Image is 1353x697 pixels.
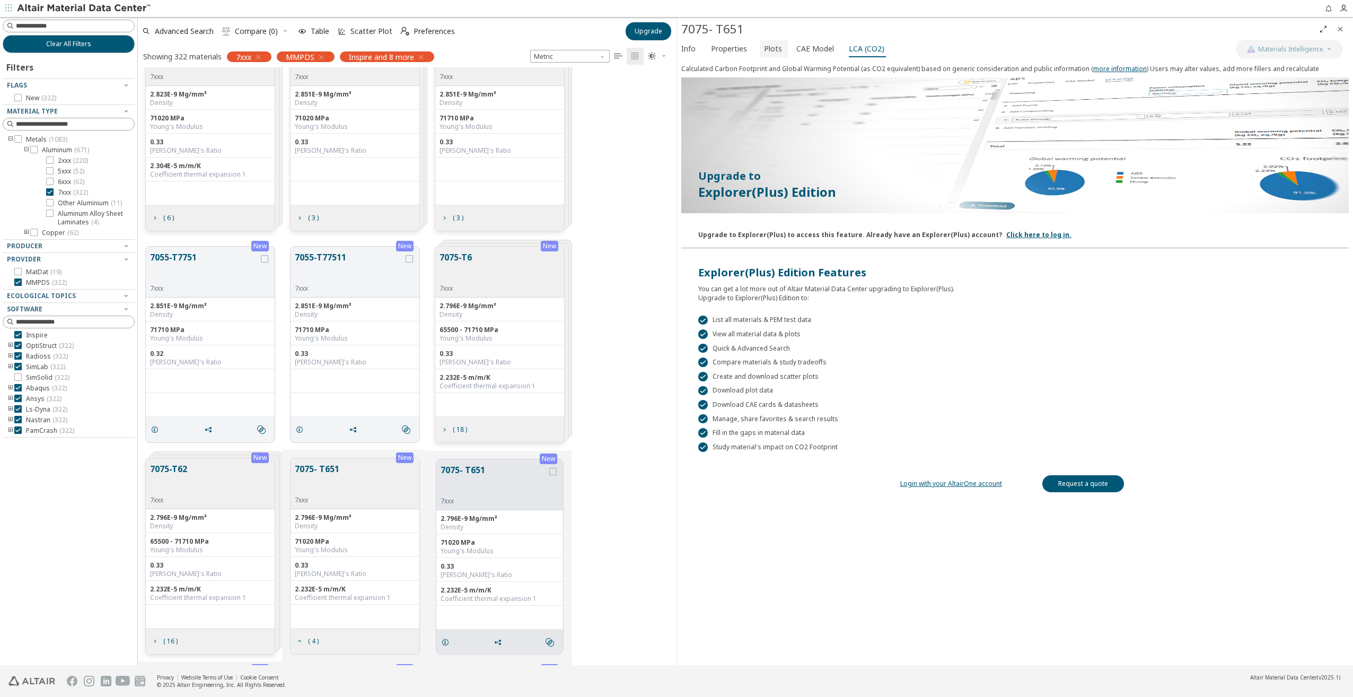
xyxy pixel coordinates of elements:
[73,177,84,186] span: ( 62 )
[440,310,560,319] div: Density
[698,400,1332,410] div: Download CAE cards & datasheets
[26,363,65,371] span: SimLab
[150,522,270,530] div: Density
[1042,475,1124,492] a: Request a quote
[8,676,55,686] img: Altair Engineering
[614,52,622,60] i: 
[58,199,122,207] span: Other Aluminium
[440,114,560,123] div: 71710 MPa
[681,64,1349,77] div: Calculated Carbon Footprint and Global Warming Potential (as CO2 equivalent) based on generic con...
[286,52,314,62] span: MMPDS
[1250,674,1317,681] span: Altair Material Data Center
[146,631,182,652] button: ( 16 )
[291,419,313,440] button: Details
[26,395,61,403] span: Ansys
[441,562,559,571] div: 0.33
[396,241,414,251] div: New
[295,302,415,310] div: 2.851E-9 Mg/mm³
[440,123,560,131] div: Young's Modulus
[541,664,558,675] div: New
[181,674,233,681] a: Website Terms of Use
[396,664,414,675] div: New
[698,344,708,353] div: 
[59,341,74,350] span: ( 322 )
[150,334,270,343] div: Young's Modulus
[150,99,270,107] div: Density
[546,638,554,647] i: 
[3,290,135,302] button: Ecological Topics
[441,515,559,523] div: 2.796E-9 Mg/mm³
[764,40,782,57] span: Plots
[26,331,48,339] span: Inspire
[440,90,560,99] div: 2.851E-9 Mg/mm³
[7,135,14,144] i: toogle group
[150,594,270,602] div: Coefficient thermal expansion 1
[648,52,656,60] i: 
[440,284,472,293] div: 7xxx
[295,350,415,358] div: 0.33
[7,255,41,264] span: Provider
[150,251,259,284] button: 7055-T7751
[698,184,1332,201] p: Explorer(Plus) Edition
[681,21,1315,38] div: 7075- T651
[143,51,222,62] div: Showing 322 materials
[541,241,558,251] div: New
[53,352,68,361] span: ( 322 )
[295,358,415,367] div: [PERSON_NAME]'s Ratio
[698,442,1332,452] div: Study material's impact on CO2 Footprint
[440,146,560,155] div: [PERSON_NAME]'s Ratio
[681,40,696,57] span: Info
[698,428,1332,438] div: Fill in the gaps in material data
[23,146,30,154] i: toogle group
[42,146,89,154] span: Aluminum
[698,329,708,339] div: 
[698,414,1332,424] div: Manage, share favorites & search results
[26,405,67,414] span: Ls-Dyna
[644,48,671,65] button: Theme
[441,547,559,555] div: Young's Modulus
[150,73,201,81] div: 7xxx
[1093,64,1147,73] a: more information
[1236,40,1342,58] button: AI CopilotMaterials Intelligence
[3,253,135,266] button: Provider
[698,400,708,410] div: 
[150,546,270,554] div: Young's Modulus
[440,99,560,107] div: Density
[440,358,560,367] div: [PERSON_NAME]'s Ratio
[150,585,270,594] div: 2.232E-5 m/m/K
[1250,674,1340,681] div: (v2025.1)
[311,28,329,35] span: Table
[402,425,410,434] i: 
[441,464,547,497] button: 7075- T651
[7,107,58,116] span: Material Type
[58,178,84,186] span: 6xxx
[530,50,610,63] div: Unit System
[295,73,346,81] div: 7xxx
[1247,45,1255,54] img: AI Copilot
[150,138,270,146] div: 0.33
[50,267,61,276] span: ( 19 )
[610,48,627,65] button: Table View
[150,284,259,293] div: 7xxx
[150,561,270,570] div: 0.33
[7,342,14,350] i: toogle group
[308,638,319,644] span: ( 4 )
[631,52,639,60] i: 
[900,479,1002,488] a: Login with your AltairOne account
[295,251,403,284] button: 7055-T77511
[295,146,415,155] div: [PERSON_NAME]'s Ratio
[150,463,187,496] button: 7075-T62
[295,99,415,107] div: Density
[397,419,419,440] button: Similar search
[435,207,468,229] button: ( 3 )
[396,452,414,463] div: New
[150,310,270,319] div: Density
[344,419,366,440] button: Share
[698,442,708,452] div: 
[251,452,269,463] div: New
[7,416,14,424] i: toogle group
[163,638,178,644] span: ( 16 )
[295,594,415,602] div: Coefficient thermal expansion 1
[711,40,747,57] span: Properties
[435,419,472,440] button: ( 18 )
